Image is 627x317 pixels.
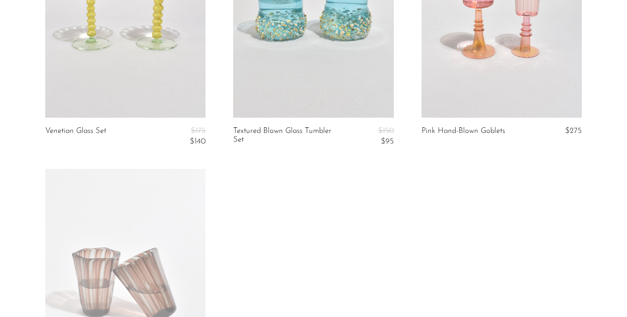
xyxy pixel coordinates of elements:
[378,127,394,135] span: $150
[565,127,582,135] span: $275
[381,138,394,145] span: $95
[422,127,505,135] a: Pink Hand-Blown Goblets
[190,138,205,145] span: $140
[45,127,106,146] a: Venetian Glass Set
[191,127,205,135] span: $175
[233,127,340,146] a: Textured Blown Glass Tumbler Set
